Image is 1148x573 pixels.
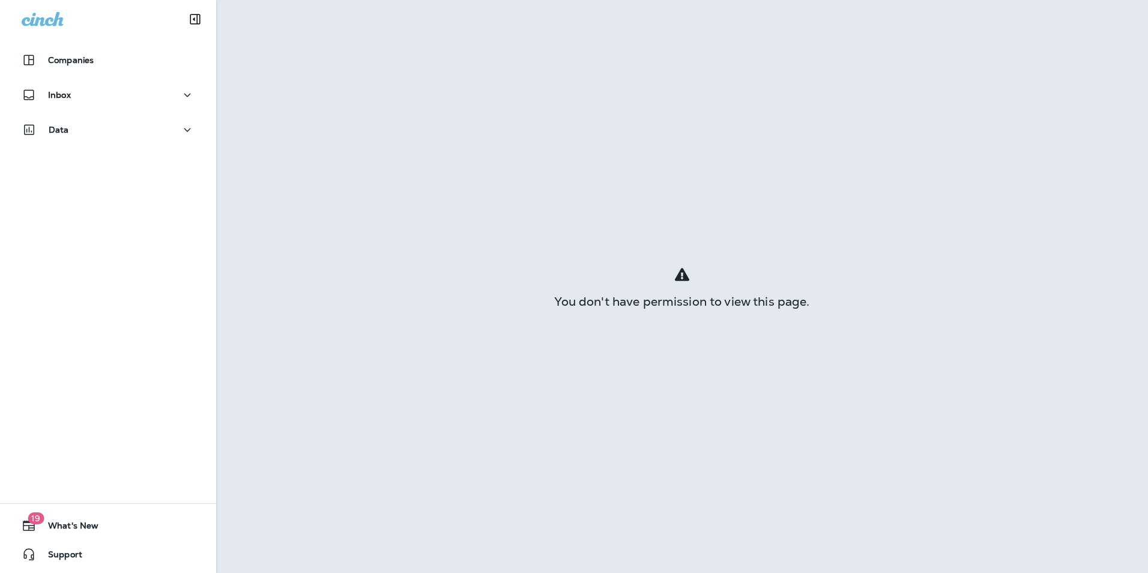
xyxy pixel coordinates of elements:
p: Companies [48,55,94,65]
span: 19 [28,512,44,524]
button: 19What's New [12,514,204,538]
p: Inbox [48,90,71,100]
button: Collapse Sidebar [178,7,212,31]
span: What's New [36,521,98,535]
span: Support [36,550,82,564]
button: Data [12,118,204,142]
button: Support [12,542,204,566]
div: You don't have permission to view this page. [216,297,1148,306]
p: Data [49,125,69,135]
button: Companies [12,48,204,72]
button: Inbox [12,83,204,107]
